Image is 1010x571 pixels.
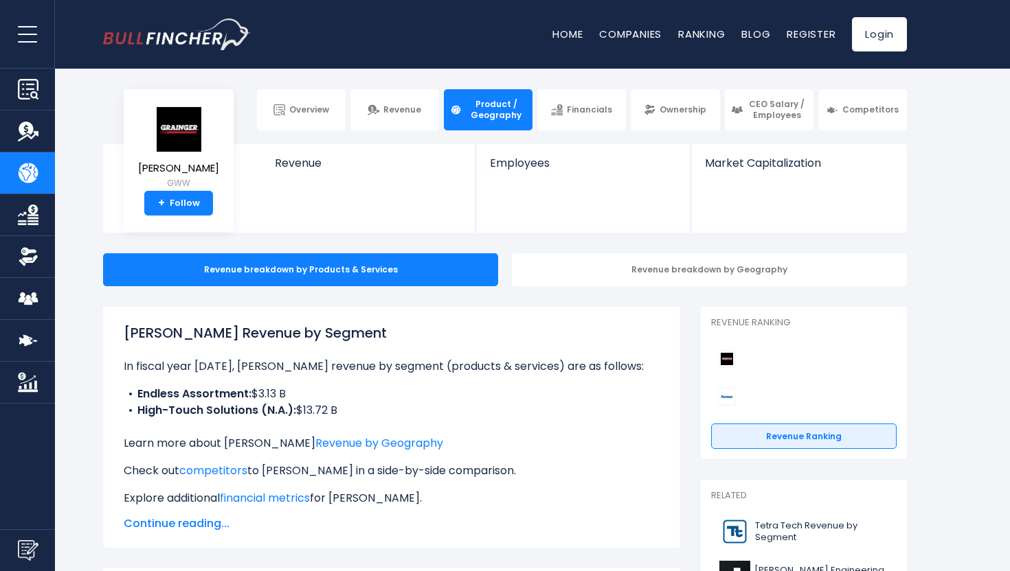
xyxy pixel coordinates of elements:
[741,27,770,41] a: Blog
[719,516,751,547] img: TTEK logo
[691,144,906,193] a: Market Capitalization
[599,27,662,41] a: Companies
[137,402,296,418] b: High-Touch Solutions (N.A.):
[660,104,706,115] span: Ownership
[138,177,219,189] small: GWW
[718,350,736,368] img: W.W. Grainger competitors logo
[512,253,907,286] div: Revenue breakdown by Geography
[179,463,247,478] a: competitors
[138,163,219,174] span: [PERSON_NAME]
[124,435,660,452] p: Learn more about [PERSON_NAME]
[124,386,660,402] li: $3.13 B
[552,27,583,41] a: Home
[383,104,421,115] span: Revenue
[787,27,835,41] a: Register
[137,386,251,401] b: Endless Assortment:
[705,156,892,170] span: Market Capitalization
[103,253,498,286] div: Revenue breakdown by Products & Services
[18,246,38,267] img: Ownership
[678,27,725,41] a: Ranking
[158,197,165,209] strong: +
[124,515,660,532] span: Continue reading...
[350,89,439,130] a: Revenue
[124,323,660,343] h1: [PERSON_NAME] Revenue by Segment
[537,89,626,130] a: Financials
[818,89,907,130] a: Competitors
[842,104,899,115] span: Competitors
[124,402,660,419] li: $13.72 B
[466,99,526,120] span: Product / Geography
[144,191,213,215] a: +Follow
[124,490,660,506] p: Explore additional for [PERSON_NAME].
[755,520,888,544] span: Tetra Tech Revenue by Segment
[137,106,220,191] a: [PERSON_NAME] GWW
[289,104,329,115] span: Overview
[711,513,897,550] a: Tetra Tech Revenue by Segment
[852,17,907,51] a: Login
[103,19,251,50] a: Go to homepage
[747,99,807,120] span: CEO Salary / Employees
[711,490,897,502] p: Related
[631,89,719,130] a: Ownership
[490,156,676,170] span: Employees
[725,89,813,130] a: CEO Salary / Employees
[275,156,462,170] span: Revenue
[315,435,443,451] a: Revenue by Geography
[711,423,897,450] a: Revenue Ranking
[711,317,897,329] p: Revenue Ranking
[124,358,660,375] p: In fiscal year [DATE], [PERSON_NAME] revenue by segment (products & services) are as follows:
[257,89,346,130] a: Overview
[444,89,532,130] a: Product / Geography
[476,144,690,193] a: Employees
[718,388,736,406] img: Fastenal Company competitors logo
[567,104,612,115] span: Financials
[103,19,251,50] img: bullfincher logo
[261,144,476,193] a: Revenue
[124,463,660,479] p: Check out to [PERSON_NAME] in a side-by-side comparison.
[220,490,310,506] a: financial metrics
